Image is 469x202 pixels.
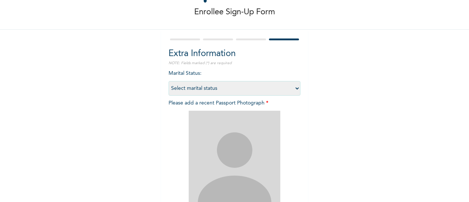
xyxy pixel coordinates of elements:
[169,47,300,60] h2: Extra Information
[169,60,300,66] p: NOTE: Fields marked (*) are required
[194,6,275,18] p: Enrollee Sign-Up Form
[169,71,300,91] span: Marital Status :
